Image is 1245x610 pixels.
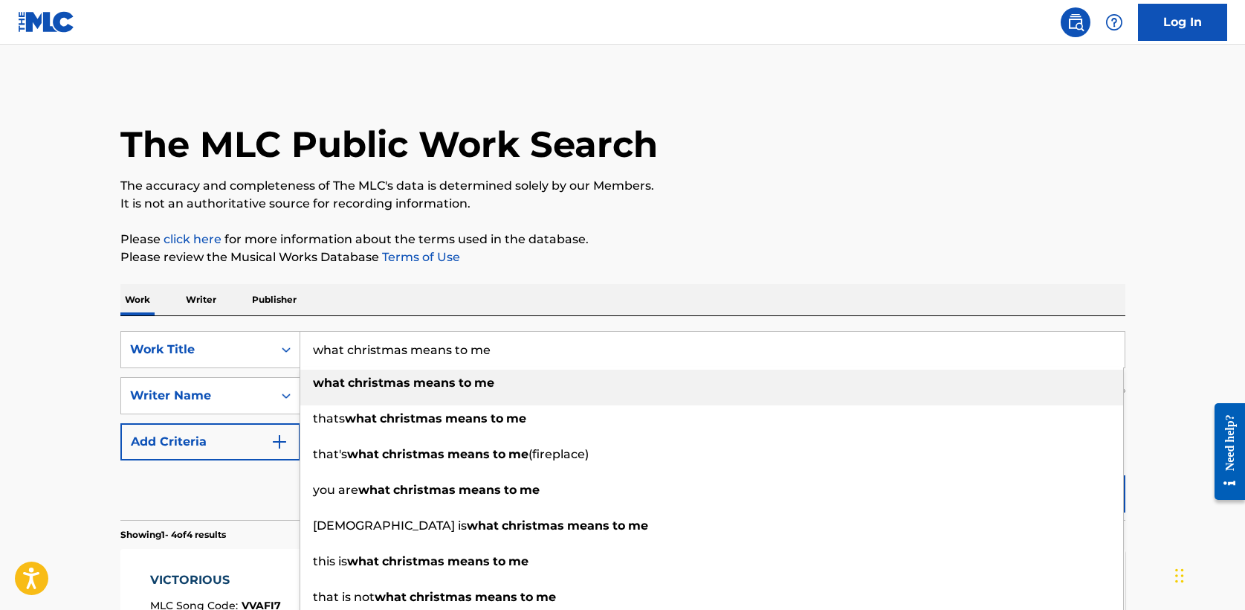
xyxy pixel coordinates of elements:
[447,554,490,568] strong: means
[120,231,1125,248] p: Please for more information about the terms used in the database.
[120,195,1125,213] p: It is not an authoritative source for recording information.
[348,376,410,390] strong: christmas
[375,590,407,604] strong: what
[120,177,1125,195] p: The accuracy and completeness of The MLC's data is determined solely by our Members.
[493,554,505,568] strong: to
[120,423,300,460] button: Add Criteria
[313,518,467,533] span: [DEMOGRAPHIC_DATA] is
[1171,539,1245,610] iframe: Chat Widget
[628,518,648,533] strong: me
[1061,7,1090,37] a: Public Search
[313,376,345,390] strong: what
[382,554,444,568] strong: christmas
[313,411,345,426] span: thats
[347,447,379,461] strong: what
[475,590,517,604] strong: means
[612,518,625,533] strong: to
[508,554,528,568] strong: me
[410,590,472,604] strong: christmas
[506,411,526,426] strong: me
[382,447,444,461] strong: christmas
[1138,4,1227,41] a: Log In
[120,122,658,167] h1: The MLC Public Work Search
[120,528,226,542] p: Showing 1 - 4 of 4 results
[358,483,390,497] strong: what
[413,376,456,390] strong: means
[1175,553,1184,598] div: Drag
[130,387,264,405] div: Writer Name
[467,518,499,533] strong: what
[313,590,375,604] span: that is not
[248,284,301,315] p: Publisher
[459,376,471,390] strong: to
[447,447,490,461] strong: means
[528,447,589,461] span: (fireplace)
[150,571,281,589] div: VICTORIOUS
[508,447,528,461] strong: me
[271,433,288,451] img: 9d2ae6d4665cec9f34b9.svg
[181,284,221,315] p: Writer
[1067,13,1084,31] img: search
[1105,13,1123,31] img: help
[474,376,494,390] strong: me
[345,411,377,426] strong: what
[491,411,503,426] strong: to
[120,331,1125,520] form: Search Form
[347,554,379,568] strong: what
[313,483,358,497] span: you are
[164,232,221,246] a: click here
[379,250,460,264] a: Terms of Use
[520,590,533,604] strong: to
[520,483,540,497] strong: me
[120,248,1125,266] p: Please review the Musical Works Database
[380,411,442,426] strong: christmas
[504,483,517,497] strong: to
[393,483,456,497] strong: christmas
[120,284,155,315] p: Work
[567,518,609,533] strong: means
[130,341,264,359] div: Work Title
[459,483,501,497] strong: means
[313,447,347,461] span: that's
[313,554,347,568] span: this is
[18,11,75,33] img: MLC Logo
[536,590,556,604] strong: me
[502,518,564,533] strong: christmas
[445,411,488,426] strong: means
[1099,7,1129,37] div: Help
[493,447,505,461] strong: to
[1203,392,1245,512] iframe: Resource Center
